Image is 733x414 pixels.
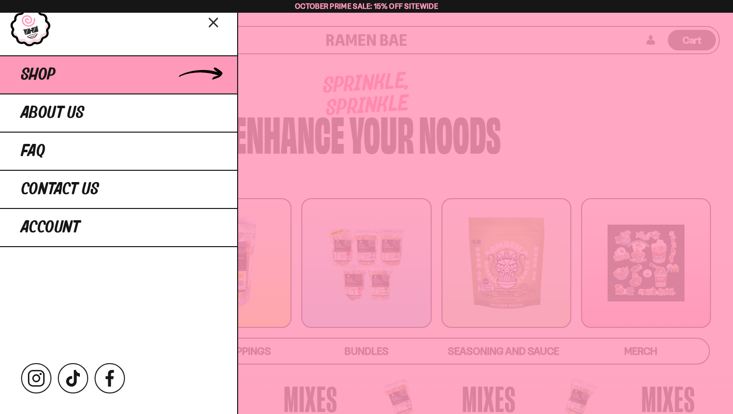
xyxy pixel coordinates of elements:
span: About Us [21,104,84,122]
span: FAQ [21,142,45,160]
button: Close menu [205,13,222,30]
span: Account [21,219,80,236]
span: Contact Us [21,181,99,198]
span: Shop [21,66,55,84]
span: October Prime Sale: 15% off Sitewide [295,1,438,11]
